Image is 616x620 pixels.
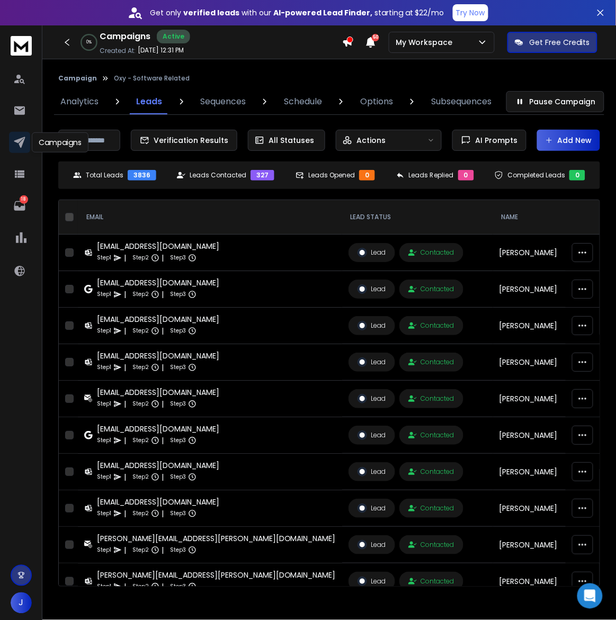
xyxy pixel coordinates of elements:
[358,467,386,477] div: Lead
[408,321,454,330] div: Contacted
[97,326,111,336] p: Step 1
[132,253,149,263] p: Step 2
[358,357,386,367] div: Lead
[132,326,149,336] p: Step 2
[132,435,149,446] p: Step 2
[162,289,164,300] p: |
[97,387,219,398] div: [EMAIL_ADDRESS][DOMAIN_NAME]
[408,541,454,549] div: Contacted
[358,504,386,513] div: Lead
[194,89,253,114] a: Sequences
[170,362,186,373] p: Step 3
[124,399,126,409] p: |
[97,533,336,544] div: [PERSON_NAME][EMAIL_ADDRESS][PERSON_NAME][DOMAIN_NAME]
[124,581,126,592] p: |
[124,472,126,482] p: |
[170,508,186,519] p: Step 3
[132,472,149,482] p: Step 2
[408,358,454,366] div: Contacted
[360,95,393,108] p: Options
[170,545,186,555] p: Step 3
[9,195,30,217] a: 18
[431,95,492,108] p: Subsequences
[97,399,111,409] p: Step 1
[124,253,126,263] p: |
[396,37,457,48] p: My Workspace
[162,545,164,555] p: |
[358,540,386,550] div: Lead
[408,394,454,403] div: Contacted
[284,95,322,108] p: Schedule
[170,435,186,446] p: Step 3
[86,39,92,46] p: 0 %
[132,289,149,300] p: Step 2
[11,592,32,614] button: J
[170,326,186,336] p: Step 3
[97,289,111,300] p: Step 1
[97,314,219,325] div: [EMAIL_ADDRESS][DOMAIN_NAME]
[162,508,164,519] p: |
[162,399,164,409] p: |
[60,95,99,108] p: Analytics
[97,424,219,434] div: [EMAIL_ADDRESS][DOMAIN_NAME]
[97,460,219,471] div: [EMAIL_ADDRESS][DOMAIN_NAME]
[358,430,386,440] div: Lead
[408,504,454,513] div: Contacted
[124,289,126,300] p: |
[408,577,454,586] div: Contacted
[183,7,239,18] strong: verified leads
[354,89,399,114] a: Options
[359,170,375,181] div: 0
[130,89,169,114] a: Leads
[507,32,597,53] button: Get Free Credits
[157,30,190,43] div: Active
[132,508,149,519] p: Step 2
[162,362,164,373] p: |
[86,171,123,179] p: Total Leads
[132,399,149,409] p: Step 2
[137,95,163,108] p: Leads
[132,545,149,555] p: Step 2
[162,435,164,446] p: |
[273,7,372,18] strong: AI-powered Lead Finder,
[408,285,454,293] div: Contacted
[170,581,186,592] p: Step 3
[124,508,126,519] p: |
[97,241,219,251] div: [EMAIL_ADDRESS][DOMAIN_NAME]
[58,74,97,83] button: Campaign
[308,171,355,179] p: Leads Opened
[97,581,111,592] p: Step 1
[124,545,126,555] p: |
[537,130,600,151] button: Add New
[150,7,444,18] p: Get only with our starting at $22/mo
[78,200,342,235] th: EMAIL
[251,170,274,181] div: 327
[425,89,498,114] a: Subsequences
[132,581,149,592] p: Step 2
[507,171,565,179] p: Completed Leads
[11,36,32,56] img: logo
[97,545,111,555] p: Step 1
[358,577,386,586] div: Lead
[100,30,150,43] h1: Campaigns
[97,435,111,446] p: Step 1
[278,89,328,114] a: Schedule
[408,248,454,257] div: Contacted
[132,362,149,373] p: Step 2
[408,431,454,439] div: Contacted
[452,130,526,151] button: AI Prompts
[162,253,164,263] p: |
[97,277,219,288] div: [EMAIL_ADDRESS][DOMAIN_NAME]
[358,248,386,257] div: Lead
[97,508,111,519] p: Step 1
[138,46,184,55] p: [DATE] 12:31 PM
[358,394,386,403] div: Lead
[506,91,604,112] button: Pause Campaign
[358,284,386,294] div: Lead
[170,253,186,263] p: Step 3
[128,170,156,181] div: 3836
[131,130,237,151] button: Verification Results
[124,362,126,373] p: |
[97,253,111,263] p: Step 1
